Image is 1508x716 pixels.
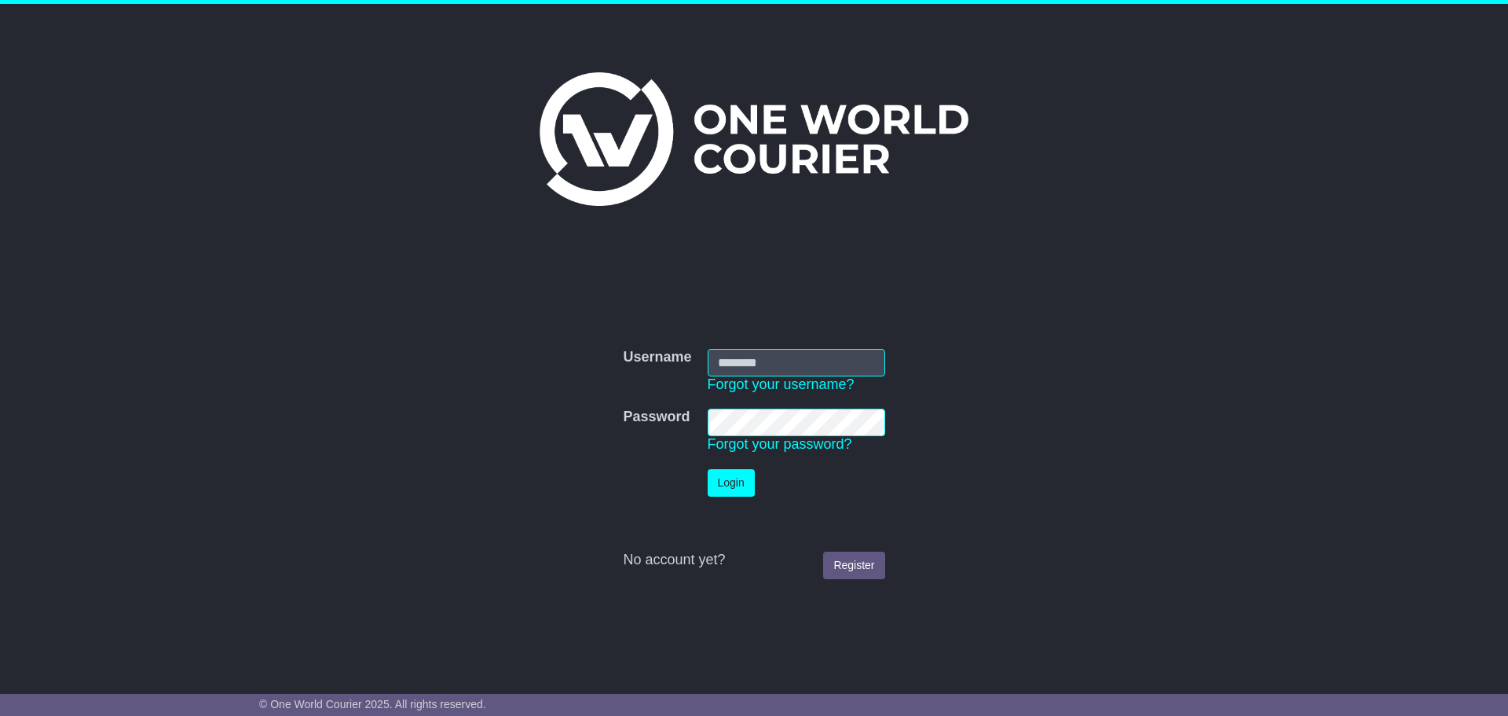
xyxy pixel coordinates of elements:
a: Forgot your password? [708,436,852,452]
a: Register [823,552,884,579]
img: One World [540,72,968,206]
a: Forgot your username? [708,376,855,392]
div: No account yet? [623,552,884,569]
button: Login [708,469,755,497]
label: Password [623,409,690,426]
label: Username [623,349,691,366]
span: © One World Courier 2025. All rights reserved. [259,698,486,710]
